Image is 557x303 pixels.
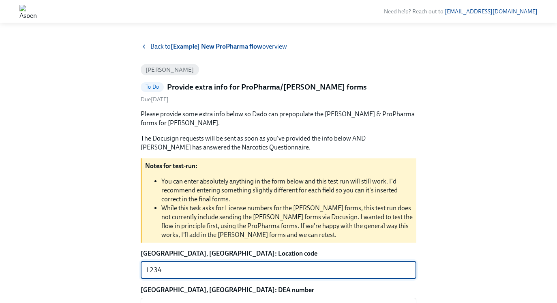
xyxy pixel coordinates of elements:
[141,134,416,152] p: The Docusign requests will be sent as soon as you've provided the info below AND [PERSON_NAME] ha...
[161,177,413,204] li: You can enter absolutely anything in the form below and this test run will still work. I'd recomm...
[171,43,262,50] strong: [Example] New ProPharma flow
[141,67,199,73] span: [PERSON_NAME]
[445,8,538,15] a: [EMAIL_ADDRESS][DOMAIN_NAME]
[161,204,413,239] li: While this task asks for License numbers for the [PERSON_NAME] forms, this test run does not curr...
[141,84,164,90] span: To Do
[145,162,197,170] strong: Notes for test-run:
[141,42,416,51] a: Back to[Example] New ProPharma flowoverview
[384,8,538,15] span: Need help? Reach out to
[146,265,411,275] textarea: 1234
[167,82,366,92] h5: Provide extra info for ProPharma/[PERSON_NAME] forms
[141,110,416,128] p: Please provide some extra info below so Dado can prepopulate the [PERSON_NAME] & ProPharma forms ...
[150,42,287,51] span: Back to overview
[141,96,169,103] span: Tuesday, September 23rd 2025, 4:00 am
[141,286,416,294] label: [GEOGRAPHIC_DATA], [GEOGRAPHIC_DATA]: DEA number
[141,249,416,258] label: [GEOGRAPHIC_DATA], [GEOGRAPHIC_DATA]: Location code
[19,5,38,18] img: Aspen Dental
